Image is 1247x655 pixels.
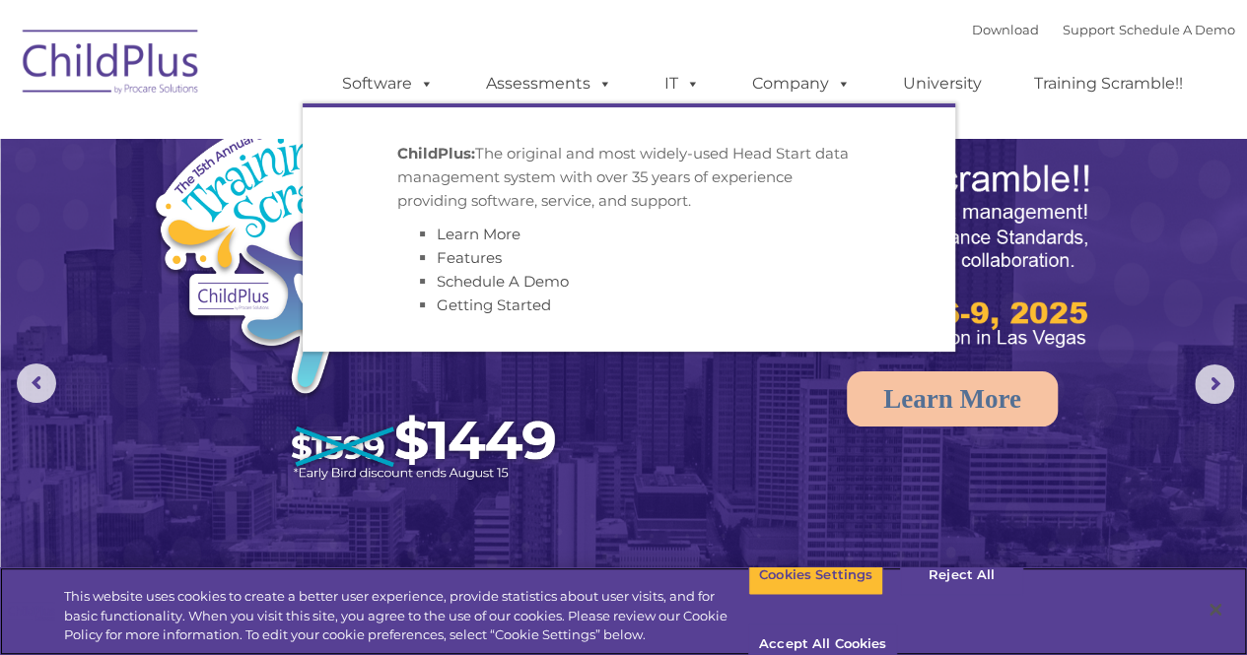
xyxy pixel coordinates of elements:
[64,587,748,645] div: This website uses cookies to create a better user experience, provide statistics about user visit...
[1014,64,1203,103] a: Training Scramble!!
[972,22,1039,37] a: Download
[900,555,1023,596] button: Reject All
[883,64,1002,103] a: University
[437,248,502,267] a: Features
[397,142,861,213] p: The original and most widely-used Head Start data management system with over 35 years of experie...
[437,272,569,291] a: Schedule A Demo
[972,22,1235,37] font: |
[274,211,358,226] span: Phone number
[1119,22,1235,37] a: Schedule A Demo
[322,64,453,103] a: Software
[645,64,720,103] a: IT
[397,144,475,163] strong: ChildPlus:
[748,555,883,596] button: Cookies Settings
[274,130,334,145] span: Last name
[437,225,520,243] a: Learn More
[847,371,1058,426] a: Learn More
[437,295,551,314] a: Getting Started
[1194,588,1237,631] button: Close
[13,16,210,114] img: ChildPlus by Procare Solutions
[466,64,632,103] a: Assessments
[1063,22,1115,37] a: Support
[732,64,870,103] a: Company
